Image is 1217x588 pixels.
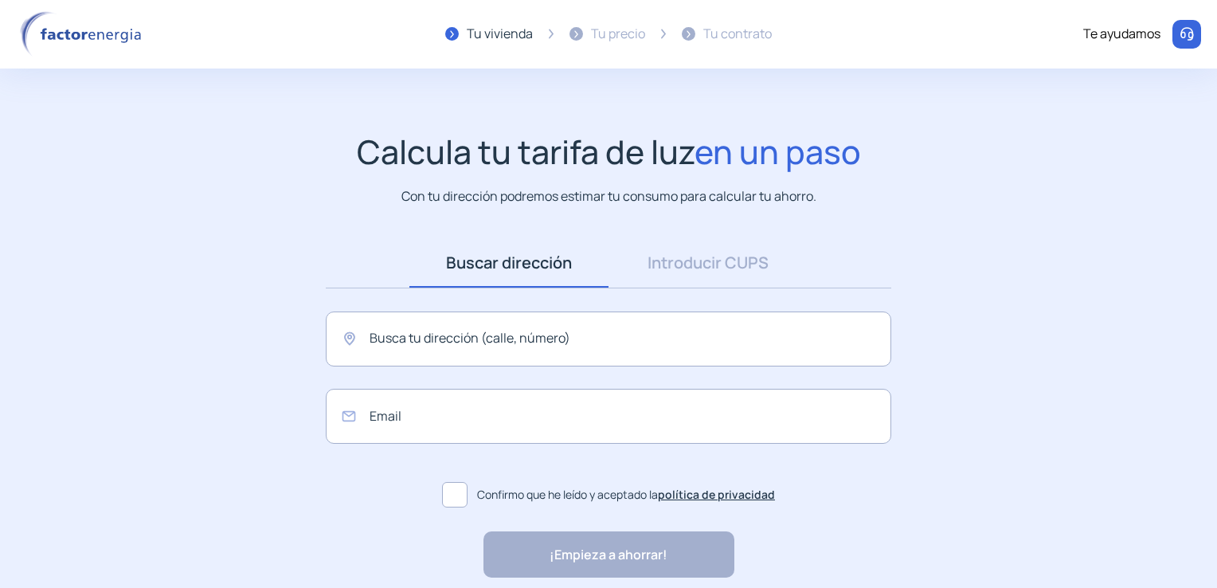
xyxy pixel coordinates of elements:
img: llamar [1179,26,1195,42]
p: Con tu dirección podremos estimar tu consumo para calcular tu ahorro. [401,186,816,206]
h1: Calcula tu tarifa de luz [357,132,861,171]
div: Tu vivienda [467,24,533,45]
span: Confirmo que he leído y aceptado la [477,486,775,504]
div: Tu contrato [703,24,772,45]
img: logo factor [16,11,151,57]
a: Buscar dirección [409,238,608,288]
a: política de privacidad [658,487,775,502]
a: Introducir CUPS [608,238,808,288]
div: Te ayudamos [1083,24,1160,45]
div: Tu precio [591,24,645,45]
span: en un paso [695,129,861,174]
